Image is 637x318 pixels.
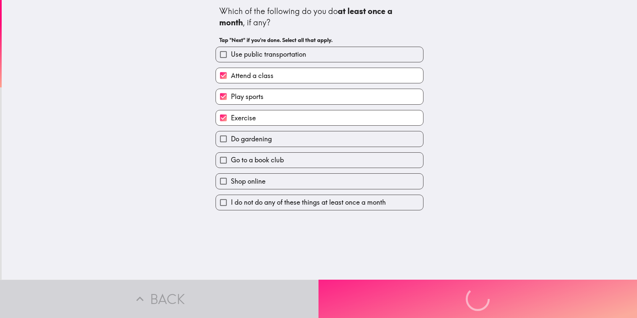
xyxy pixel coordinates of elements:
[231,113,256,123] span: Exercise
[216,47,423,62] button: Use public transportation
[231,134,272,144] span: Do gardening
[231,71,274,80] span: Attend a class
[231,177,266,186] span: Shop online
[216,153,423,168] button: Go to a book club
[216,89,423,104] button: Play sports
[219,36,420,44] h6: Tap "Next" if you're done. Select all that apply.
[231,155,284,165] span: Go to a book club
[216,68,423,83] button: Attend a class
[216,131,423,146] button: Do gardening
[216,110,423,125] button: Exercise
[231,198,386,207] span: I do not do any of these things at least once a month
[216,195,423,210] button: I do not do any of these things at least once a month
[219,6,394,27] b: at least once a month
[231,50,306,59] span: Use public transportation
[216,174,423,189] button: Shop online
[231,92,264,101] span: Play sports
[219,6,420,28] div: Which of the following do you do , if any?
